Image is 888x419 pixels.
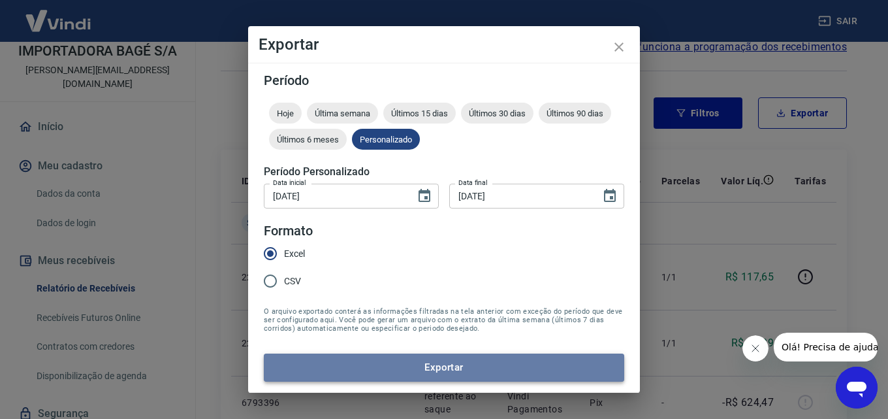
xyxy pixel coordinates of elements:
[259,37,629,52] h4: Exportar
[836,367,878,409] iframe: Botão para abrir a janela de mensagens
[411,183,437,209] button: Choose date, selected date is 13 de ago de 2025
[742,335,769,361] iframe: Fechar mensagem
[264,222,313,241] legend: Formato
[307,109,378,118] span: Última semana
[774,333,878,361] iframe: Mensagem da empresa
[383,103,456,124] div: Últimos 15 dias
[8,9,110,20] span: Olá! Precisa de ajuda?
[273,178,306,188] label: Data inicial
[352,135,420,144] span: Personalizado
[269,103,302,124] div: Hoje
[264,74,624,87] h5: Período
[307,103,378,124] div: Última semana
[264,184,406,208] input: DD/MM/YYYY
[264,307,624,333] span: O arquivo exportado conterá as informações filtradas na tela anterior com exceção do período que ...
[461,109,533,118] span: Últimos 30 dias
[458,178,488,188] label: Data final
[269,135,347,144] span: Últimos 6 meses
[603,31,635,63] button: close
[539,109,611,118] span: Últimos 90 dias
[284,275,301,288] span: CSV
[264,165,624,178] h5: Período Personalizado
[449,184,592,208] input: DD/MM/YYYY
[597,183,623,209] button: Choose date, selected date is 25 de ago de 2025
[284,247,305,261] span: Excel
[269,129,347,150] div: Últimos 6 meses
[383,109,456,118] span: Últimos 15 dias
[269,109,302,118] span: Hoje
[352,129,420,150] div: Personalizado
[264,354,624,381] button: Exportar
[539,103,611,124] div: Últimos 90 dias
[461,103,533,124] div: Últimos 30 dias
